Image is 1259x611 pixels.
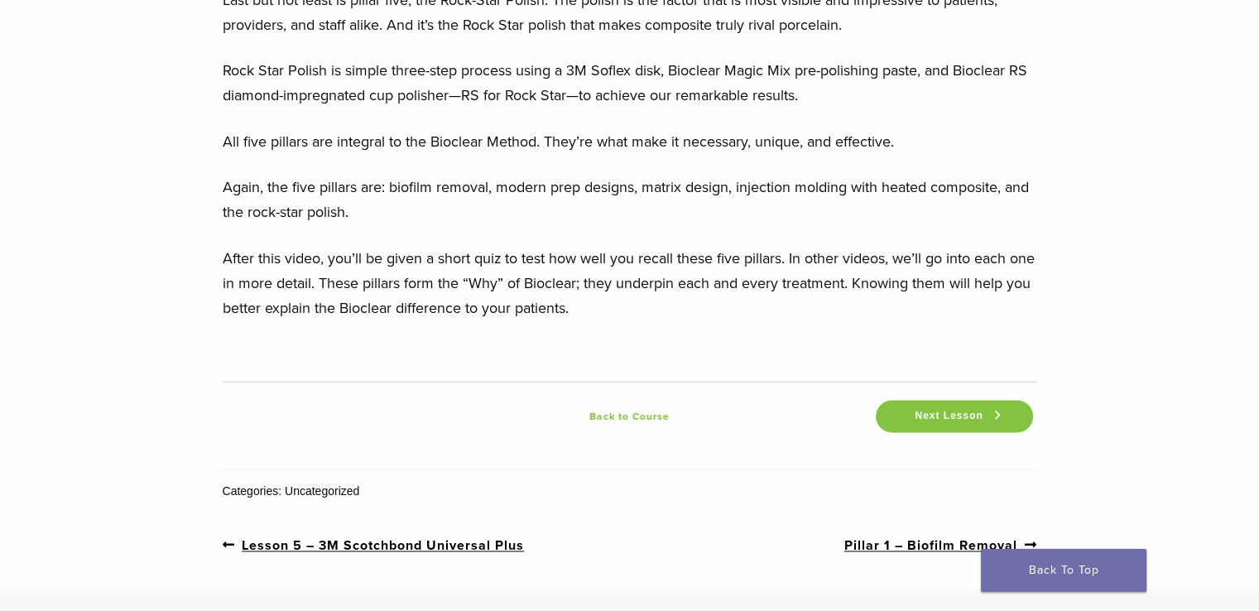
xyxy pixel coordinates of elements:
div: Categories: Uncategorized [223,483,1037,500]
p: Rock Star Polish is simple three-step process using a 3M Soflex disk, Bioclear Magic Mix pre-poli... [223,58,1037,108]
a: Back To Top [981,549,1146,592]
a: Lesson 5 – 3M Scotchbond Universal Plus [223,535,525,556]
span: Next Lesson [905,410,992,422]
a: Next Lesson [876,400,1033,432]
p: All five pillars are integral to the Bioclear Method. They’re what make it necessary, unique, and... [223,129,1037,154]
nav: Post Navigation [223,500,1037,590]
a: Back to Course [388,407,872,426]
a: Pillar 1 – Biofilm Removal [844,535,1037,556]
p: Again, the five pillars are: biofilm removal, modern prep designs, matrix design, injection moldi... [223,175,1037,224]
p: After this video, you’ll be given a short quiz to test how well you recall these five pillars. In... [223,246,1037,320]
